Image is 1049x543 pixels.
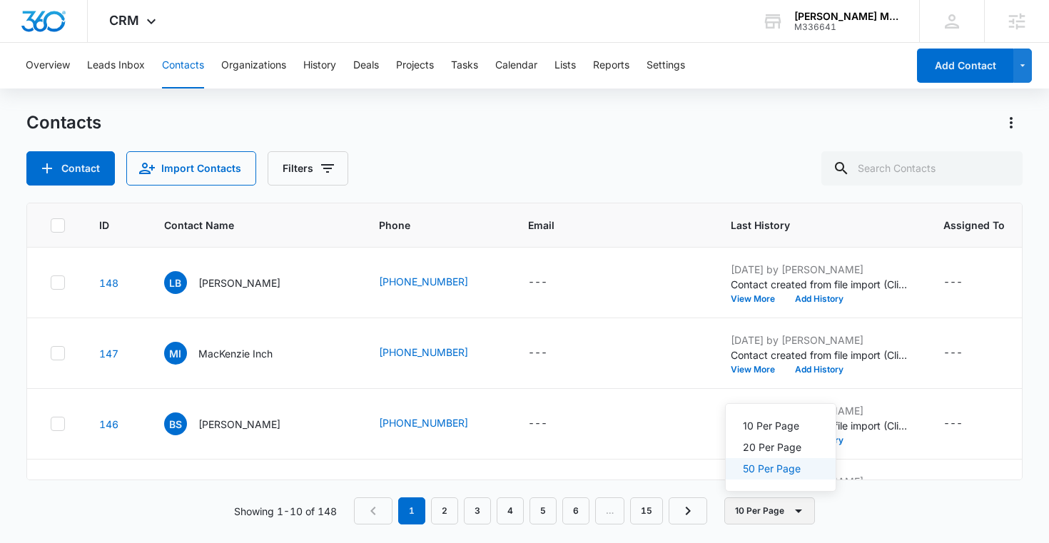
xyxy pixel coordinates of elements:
[396,43,434,88] button: Projects
[379,274,494,291] div: Phone - (214) 535-7777 - Select to Edit Field
[26,43,70,88] button: Overview
[164,271,187,294] span: LB
[353,43,379,88] button: Deals
[562,497,589,524] a: Page 6
[529,497,557,524] a: Page 5
[379,415,468,430] a: [PHONE_NUMBER]
[162,43,204,88] button: Contacts
[164,271,306,294] div: Contact Name - Lajean Beale - Select to Edit Field
[497,497,524,524] a: Page 4
[198,346,273,361] p: MacKenzie Inch
[943,345,963,362] div: ---
[26,112,101,133] h1: Contacts
[731,347,909,362] p: Contact created from file import (Clients (1) - Clients (1).csv): --
[943,415,988,432] div: Assigned To - - Select to Edit Field
[398,497,425,524] em: 1
[554,43,576,88] button: Lists
[528,415,547,432] div: ---
[943,274,988,291] div: Assigned To - - Select to Edit Field
[821,151,1023,186] input: Search Contacts
[198,417,280,432] p: [PERSON_NAME]
[198,275,280,290] p: [PERSON_NAME]
[528,218,676,233] span: Email
[785,295,853,303] button: Add History
[99,218,109,233] span: ID
[743,464,801,474] div: 50 Per Page
[917,49,1013,83] button: Add Contact
[379,415,494,432] div: Phone - (214) 622-7774 - Select to Edit Field
[630,497,663,524] a: Page 15
[221,43,286,88] button: Organizations
[647,43,685,88] button: Settings
[234,504,337,519] p: Showing 1-10 of 148
[303,43,336,88] button: History
[593,43,629,88] button: Reports
[726,458,836,479] button: 50 Per Page
[731,262,909,277] p: [DATE] by [PERSON_NAME]
[99,347,118,360] a: Navigate to contact details page for MacKenzie Inch
[528,274,547,291] div: ---
[785,365,853,374] button: Add History
[109,13,139,28] span: CRM
[528,415,573,432] div: Email - - Select to Edit Field
[464,497,491,524] a: Page 3
[379,345,494,362] div: Phone - (813) 766-4749 - Select to Edit Field
[731,218,888,233] span: Last History
[726,437,836,458] button: 20 Per Page
[268,151,348,186] button: Filters
[731,365,785,374] button: View More
[126,151,256,186] button: Import Contacts
[731,277,909,292] p: Contact created from file import (Clients (1) - Clients (1).csv): --
[943,345,988,362] div: Assigned To - - Select to Edit Field
[528,345,547,362] div: ---
[743,442,801,452] div: 20 Per Page
[379,345,468,360] a: [PHONE_NUMBER]
[87,43,145,88] button: Leads Inbox
[731,333,909,347] p: [DATE] by [PERSON_NAME]
[451,43,478,88] button: Tasks
[164,218,324,233] span: Contact Name
[943,274,963,291] div: ---
[164,412,187,435] span: BS
[164,412,306,435] div: Contact Name - Babett Shaffer - Select to Edit Field
[528,345,573,362] div: Email - - Select to Edit Field
[669,497,707,524] a: Next Page
[26,151,115,186] button: Add Contact
[731,295,785,303] button: View More
[99,418,118,430] a: Navigate to contact details page for Babett Shaffer
[495,43,537,88] button: Calendar
[743,421,801,431] div: 10 Per Page
[164,342,298,365] div: Contact Name - MacKenzie Inch - Select to Edit Field
[1000,111,1023,134] button: Actions
[99,277,118,289] a: Navigate to contact details page for Lajean Beale
[164,342,187,365] span: MI
[726,415,836,437] button: 10 Per Page
[794,11,898,22] div: account name
[724,497,815,524] button: 10 Per Page
[943,218,1005,233] span: Assigned To
[379,274,468,289] a: [PHONE_NUMBER]
[794,22,898,32] div: account id
[431,497,458,524] a: Page 2
[943,415,963,432] div: ---
[379,218,473,233] span: Phone
[528,274,573,291] div: Email - - Select to Edit Field
[354,497,707,524] nav: Pagination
